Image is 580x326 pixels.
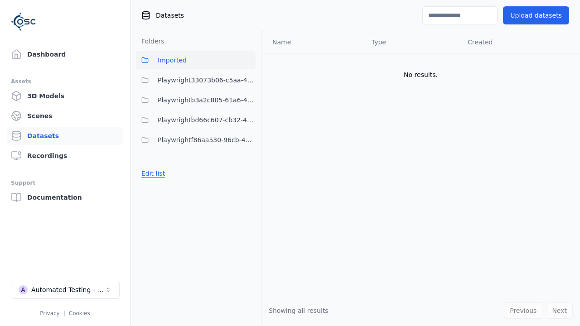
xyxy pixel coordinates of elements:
[11,9,36,34] img: Logo
[460,31,565,53] th: Created
[7,45,123,63] a: Dashboard
[11,76,119,87] div: Assets
[136,165,170,182] button: Edit list
[158,55,187,66] span: Imported
[158,115,256,125] span: Playwrightbd66c607-cb32-410a-b9da-ebe48352023b
[136,51,256,69] button: Imported
[136,71,256,89] button: Playwright33073b06-c5aa-4668-b707-241d4fc25382
[136,91,256,109] button: Playwrightb3a2c805-61a6-400b-be3b-f073172aba7d
[364,31,460,53] th: Type
[69,310,90,316] a: Cookies
[7,107,123,125] a: Scenes
[11,177,119,188] div: Support
[136,37,164,46] h3: Folders
[11,281,120,299] button: Select a workspace
[7,127,123,145] a: Datasets
[158,75,256,86] span: Playwright33073b06-c5aa-4668-b707-241d4fc25382
[136,131,256,149] button: Playwrightf86aa530-96cb-46d1-8e9a-d62f40977285
[7,87,123,105] a: 3D Models
[156,11,184,20] span: Datasets
[7,188,123,206] a: Documentation
[261,53,580,96] td: No results.
[63,310,65,316] span: |
[158,95,256,105] span: Playwrightb3a2c805-61a6-400b-be3b-f073172aba7d
[269,307,329,314] span: Showing all results
[136,111,256,129] button: Playwrightbd66c607-cb32-410a-b9da-ebe48352023b
[7,147,123,165] a: Recordings
[40,310,59,316] a: Privacy
[503,6,569,24] button: Upload datasets
[19,285,28,294] div: A
[31,285,105,294] div: Automated Testing - Playwright
[158,134,256,145] span: Playwrightf86aa530-96cb-46d1-8e9a-d62f40977285
[261,31,364,53] th: Name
